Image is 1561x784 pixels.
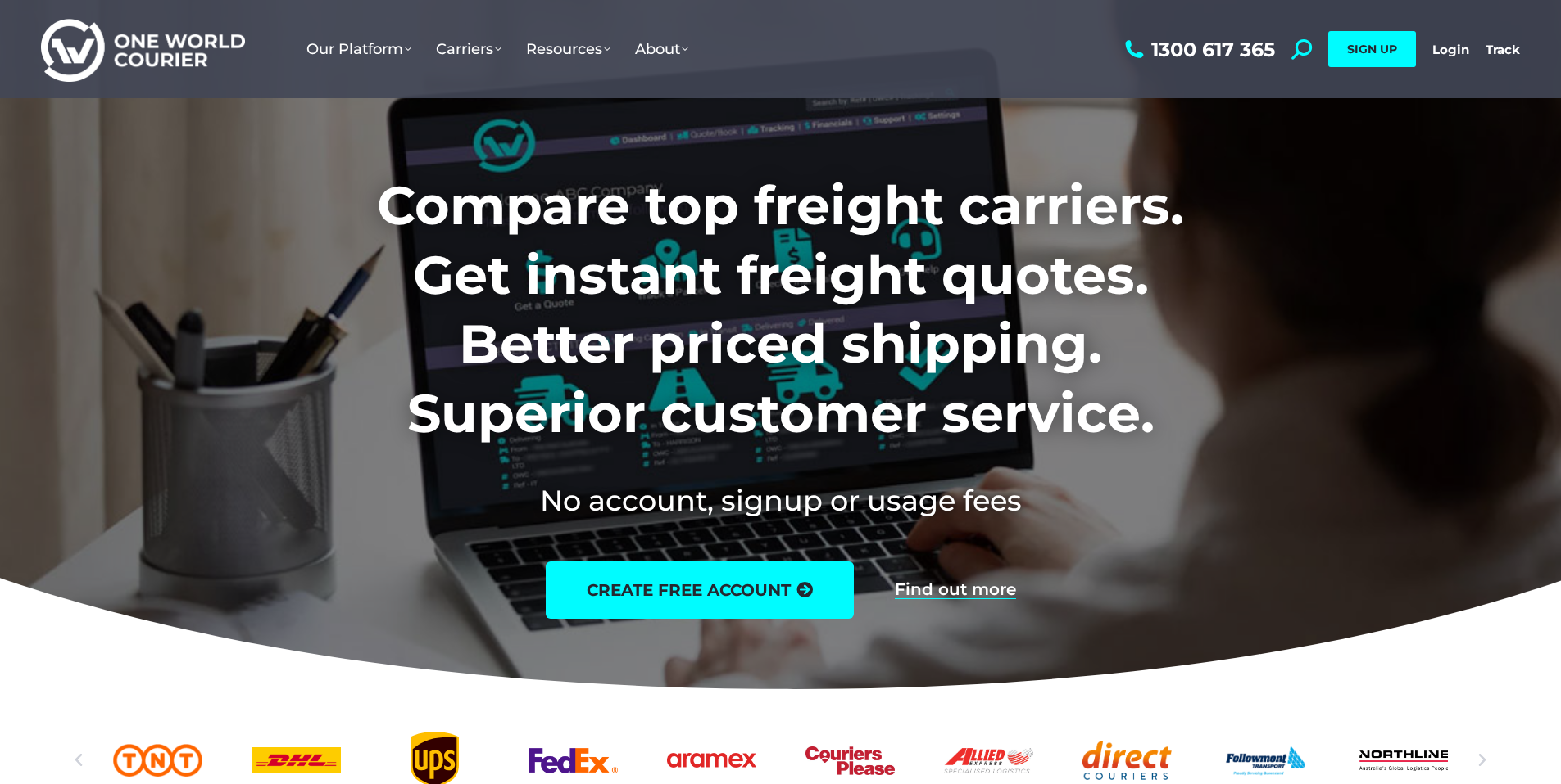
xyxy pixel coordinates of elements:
a: Carriers [424,24,514,74]
span: Carriers [436,40,501,58]
span: Resources [526,40,610,58]
img: One World Courier [41,16,245,83]
a: Login [1432,42,1469,57]
a: SIGN UP [1328,31,1416,67]
h2: No account, signup or usage fees [269,480,1292,520]
span: About [635,40,688,58]
a: create free account [546,561,854,619]
a: Find out more [895,581,1016,599]
a: Our Platform [294,24,424,74]
span: Our Platform [306,40,411,58]
h1: Compare top freight carriers. Get instant freight quotes. Better priced shipping. Superior custom... [269,171,1292,448]
a: 1300 617 365 [1121,39,1275,60]
a: About [623,24,701,74]
a: Resources [514,24,623,74]
span: SIGN UP [1347,42,1397,56]
a: Track [1486,42,1520,57]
